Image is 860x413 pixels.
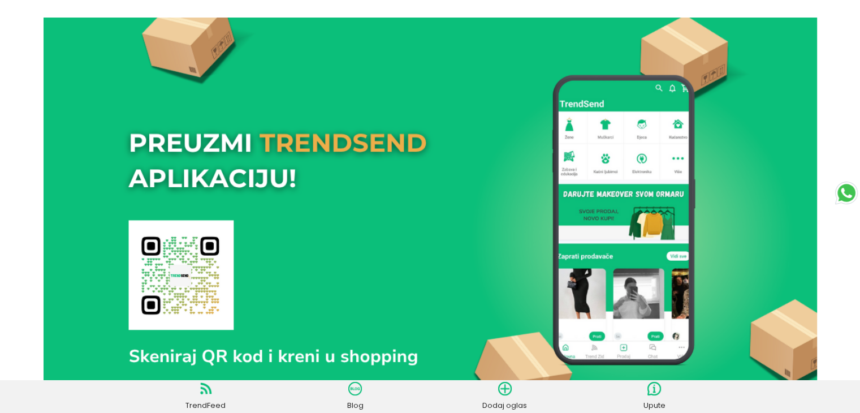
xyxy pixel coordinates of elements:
a: Upute [629,382,680,411]
a: Dodaj oglas [479,382,530,411]
p: Blog [330,400,381,411]
p: TrendFeed [180,400,231,411]
a: TrendFeed [180,382,231,411]
a: Blog [330,382,381,411]
p: Dodaj oglas [479,400,530,411]
p: Upute [629,400,680,411]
